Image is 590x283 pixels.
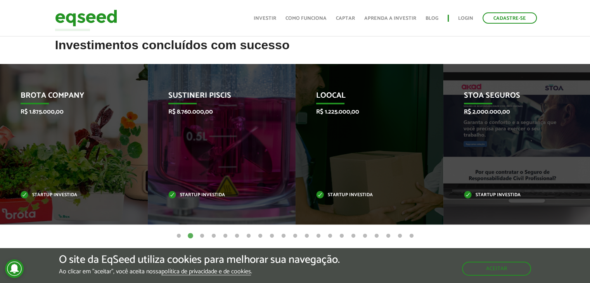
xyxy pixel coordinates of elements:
a: Cadastre-se [483,12,537,24]
p: Startup investida [168,193,264,197]
button: Aceitar [462,262,531,276]
h2: Investimentos concluídos com sucesso [55,38,535,64]
a: Blog [426,16,438,21]
p: Loocal [316,91,412,104]
button: 3 of 21 [198,232,206,240]
button: 14 of 21 [326,232,334,240]
h5: O site da EqSeed utiliza cookies para melhorar sua navegação. [59,254,340,266]
a: Captar [336,16,355,21]
button: 8 of 21 [256,232,264,240]
button: 20 of 21 [396,232,404,240]
p: R$ 1.225.000,00 [316,108,412,116]
button: 16 of 21 [350,232,357,240]
button: 15 of 21 [338,232,346,240]
img: EqSeed [55,8,117,28]
p: Ao clicar em "aceitar", você aceita nossa . [59,268,340,275]
a: Aprenda a investir [364,16,416,21]
button: 4 of 21 [210,232,218,240]
button: 7 of 21 [245,232,253,240]
button: 11 of 21 [291,232,299,240]
button: 6 of 21 [233,232,241,240]
a: política de privacidade e de cookies [161,269,251,275]
p: Startup investida [21,193,116,197]
button: 5 of 21 [221,232,229,240]
p: Startup investida [464,193,559,197]
button: 9 of 21 [268,232,276,240]
p: Sustineri Piscis [168,91,264,104]
p: STOA Seguros [464,91,559,104]
button: 21 of 21 [408,232,415,240]
p: R$ 1.875.000,00 [21,108,116,116]
button: 18 of 21 [373,232,381,240]
button: 12 of 21 [303,232,311,240]
button: 13 of 21 [315,232,322,240]
button: 10 of 21 [280,232,287,240]
button: 2 of 21 [187,232,194,240]
a: Login [458,16,473,21]
p: R$ 8.760.000,00 [168,108,264,116]
button: 1 of 21 [175,232,183,240]
p: Startup investida [316,193,412,197]
a: Investir [254,16,276,21]
a: Como funciona [285,16,327,21]
p: R$ 2.000.000,00 [464,108,559,116]
button: 17 of 21 [361,232,369,240]
p: Brota Company [21,91,116,104]
button: 19 of 21 [384,232,392,240]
